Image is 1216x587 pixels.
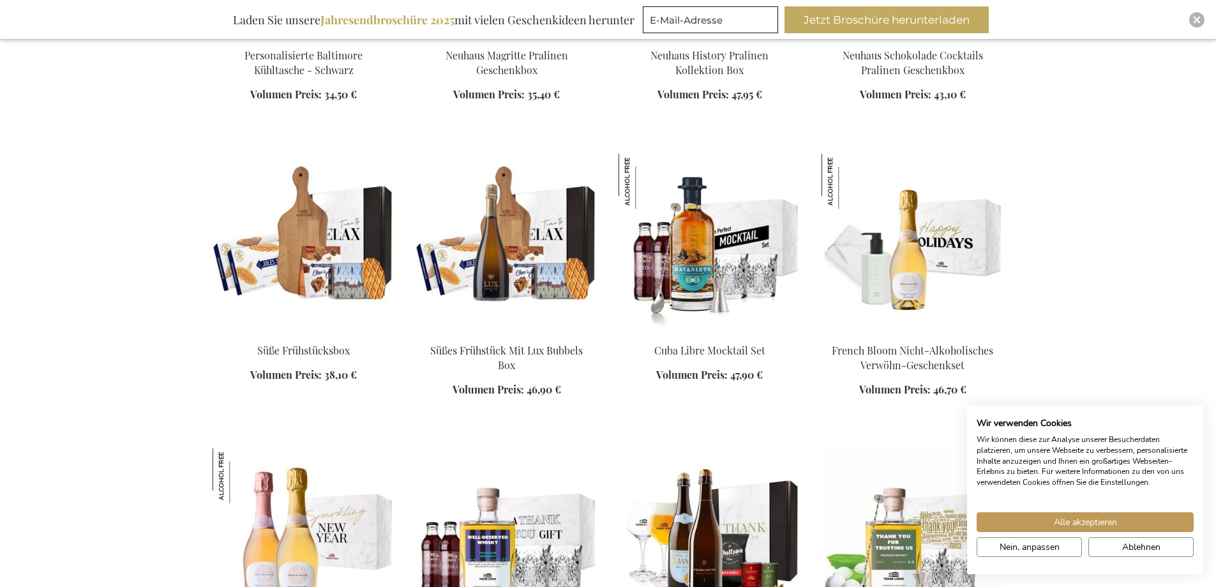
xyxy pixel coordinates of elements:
a: Neuhaus Magritte Pralinen Geschenkbox [446,49,568,77]
button: Alle verweigern cookies [1088,537,1194,557]
img: French Bloom Non-Alcholic Indulge Gift Set [822,154,1004,333]
a: Süße Frühstücksbox [257,344,350,357]
span: 46,90 € [527,383,561,396]
button: Akzeptieren Sie alle cookies [977,512,1194,532]
img: Cuba Libre Mocktail Set [619,154,801,333]
a: Cuba Libre Mocktail Set Cuba Libre Mocktail Set [619,328,801,340]
a: Neuhaus History Pralinen Kollektion Box [619,33,801,45]
a: French Bloom Non-Alcholic Indulge Gift Set French Bloom Nicht-Alkoholisches Verwöhn-Geschenkset [822,328,1004,340]
h2: Wir verwenden Cookies [977,418,1194,429]
a: Volumen Preis: 35,40 € [453,88,560,102]
a: Personalised Baltimore Cooler Bag - Black [213,33,395,45]
span: Volumen Preis: [860,88,931,101]
a: Volumen Preis: 47,90 € [656,368,763,383]
a: Neuhaus Magritte Pralinen Geschenkbox [416,33,598,45]
span: Volumen Preis: [859,383,931,396]
span: Alle akzeptieren [1054,515,1117,529]
a: Sweet Break(fast) With LUX Bubbels Box [416,328,598,340]
span: Nein, anpassen [1000,540,1060,554]
a: Neuhaus Schokolade Cocktails Pralinen Geschenkbox [843,49,983,77]
button: cookie Einstellungen anpassen [977,537,1082,557]
span: 47,95 € [732,88,762,101]
span: 34,50 € [324,88,357,101]
span: 35,40 € [527,88,560,101]
div: Close [1189,12,1205,27]
a: Neuhaus Schokolade Cocktails Pralinen Geschenkbox [822,33,1004,45]
a: Neuhaus History Pralinen Kollektion Box [650,49,769,77]
form: marketing offers and promotions [643,6,782,37]
p: Wir können diese zur Analyse unserer Besucherdaten platzieren, um unsere Webseite zu verbessern, ... [977,434,1194,488]
a: Personalisierte Baltimore Kühltasche - Schwarz [244,49,363,77]
span: Volumen Preis: [250,88,322,101]
div: Laden Sie unsere mit vielen Geschenkideen herunter [227,6,640,33]
a: Cuba Libre Mocktail Set [654,344,765,357]
span: 47,90 € [730,368,763,381]
span: 46,70 € [933,383,966,396]
a: Volumen Preis: 46,90 € [453,383,561,397]
a: Volumen Preis: 34,50 € [250,88,357,102]
img: Close [1193,16,1201,24]
span: Ablehnen [1122,540,1160,554]
a: Volumen Preis: 43,10 € [860,88,966,102]
span: Volumen Preis: [250,368,322,381]
a: Volumen Preis: 47,95 € [657,88,762,102]
button: Jetzt Broschüre herunterladen [784,6,989,33]
span: 38,10 € [324,368,357,381]
img: French Bloom Nicht-Alkoholisches Verwöhn-Geschenkset [822,154,876,209]
a: Volumen Preis: 46,70 € [859,383,966,397]
a: Süßes Frühstück Mit Lux Bubbels Box [430,344,583,372]
a: Volumen Preis: 38,10 € [250,368,357,383]
span: Volumen Preis: [453,88,525,101]
img: Cuba Libre Mocktail Set [619,154,673,209]
span: Volumen Preis: [657,88,729,101]
span: Volumen Preis: [656,368,728,381]
b: Jahresendbroschüre 2025 [320,12,454,27]
img: Sweet Break(fast) With LUX Bubbels Box [416,154,598,333]
input: E-Mail-Adresse [643,6,778,33]
a: Sweet Break(fast) Box [213,328,395,340]
img: French Bloom Duo Alkoholfrei Klein [213,448,267,503]
span: Volumen Preis: [453,383,524,396]
span: 43,10 € [934,88,966,101]
img: Sweet Break(fast) Box [213,154,395,333]
a: French Bloom Nicht-Alkoholisches Verwöhn-Geschenkset [832,344,993,372]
